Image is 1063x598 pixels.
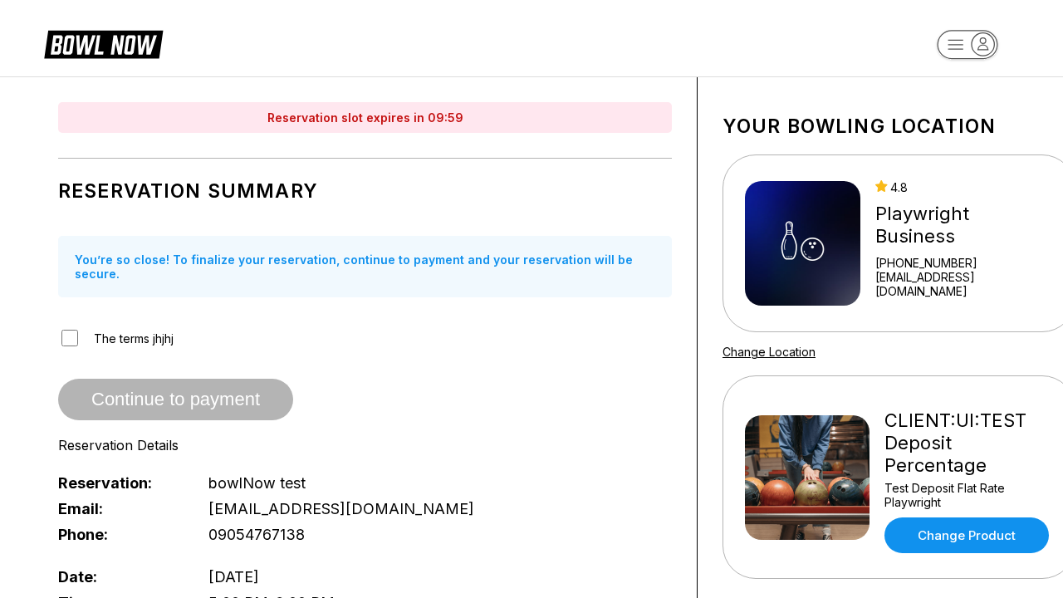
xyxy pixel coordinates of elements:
[208,474,306,492] span: bowlNow test
[58,526,181,543] span: Phone:
[875,256,1053,270] div: [PHONE_NUMBER]
[58,179,672,203] h1: Reservation Summary
[723,345,816,359] a: Change Location
[58,102,672,133] div: Reservation slot expires in 09:59
[884,517,1049,553] a: Change Product
[884,409,1053,477] div: CLIENT:UI:TEST Deposit Percentage
[884,481,1053,509] div: Test Deposit Flat Rate Playwright
[58,474,181,492] span: Reservation:
[208,568,259,586] span: [DATE]
[94,331,174,346] span: The terms jhjhj
[208,526,305,543] span: 09054767138
[208,500,474,517] span: [EMAIL_ADDRESS][DOMAIN_NAME]
[58,437,672,453] div: Reservation Details
[875,180,1053,194] div: 4.8
[58,236,672,297] div: You’re so close! To finalize your reservation, continue to payment and your reservation will be s...
[58,568,181,586] span: Date:
[745,415,870,540] img: CLIENT:UI:TEST Deposit Percentage
[875,270,1053,298] a: [EMAIL_ADDRESS][DOMAIN_NAME]
[745,181,860,306] img: Playwright Business
[875,203,1053,248] div: Playwright Business
[58,500,181,517] span: Email:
